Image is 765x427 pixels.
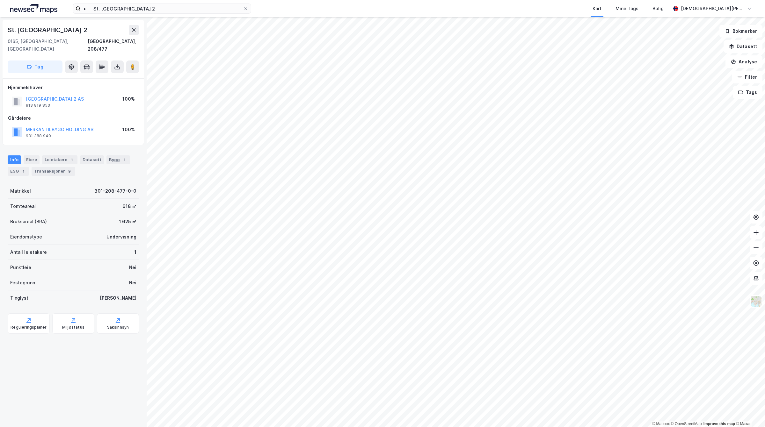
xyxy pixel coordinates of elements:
[66,168,73,174] div: 9
[122,126,135,133] div: 100%
[10,187,31,195] div: Matrikkel
[94,187,136,195] div: 301-208-477-0-0
[8,114,139,122] div: Gårdeiere
[593,5,601,12] div: Kart
[121,157,127,163] div: 1
[8,38,88,53] div: 0165, [GEOGRAPHIC_DATA], [GEOGRAPHIC_DATA]
[10,279,35,287] div: Festegrunn
[20,168,26,174] div: 1
[10,248,47,256] div: Antall leietakere
[107,325,129,330] div: Saksinnsyn
[10,4,57,13] img: logo.a4113a55bc3d86da70a041830d287a7e.svg
[719,25,762,38] button: Bokmerker
[725,55,762,68] button: Analyse
[8,155,21,164] div: Info
[42,155,77,164] div: Leietakere
[80,155,104,164] div: Datasett
[129,279,136,287] div: Nei
[10,294,28,302] div: Tinglyst
[129,264,136,271] div: Nei
[24,155,40,164] div: Eiere
[732,71,762,83] button: Filter
[8,60,62,73] button: Tag
[32,167,75,176] div: Transaksjoner
[652,422,670,426] a: Mapbox
[26,103,50,108] div: 913 819 853
[733,396,765,427] iframe: Chat Widget
[11,325,47,330] div: Reguleringsplaner
[26,133,51,139] div: 931 388 940
[10,233,42,241] div: Eiendomstype
[62,325,84,330] div: Miljøstatus
[81,4,243,13] input: Søk på adresse, matrikkel, gårdeiere, leietakere eller personer
[703,422,735,426] a: Improve this map
[106,233,136,241] div: Undervisning
[681,5,745,12] div: [DEMOGRAPHIC_DATA][PERSON_NAME]
[10,203,36,210] div: Tomteareal
[724,40,762,53] button: Datasett
[671,422,702,426] a: OpenStreetMap
[119,218,136,225] div: 1 625 ㎡
[134,248,136,256] div: 1
[652,5,664,12] div: Bolig
[616,5,638,12] div: Mine Tags
[733,86,762,99] button: Tags
[10,218,47,225] div: Bruksareal (BRA)
[100,294,136,302] div: [PERSON_NAME]
[122,95,135,103] div: 100%
[8,167,29,176] div: ESG
[750,295,762,307] img: Z
[8,84,139,91] div: Hjemmelshaver
[10,264,31,271] div: Punktleie
[122,203,136,210] div: 618 ㎡
[106,155,130,164] div: Bygg
[69,157,75,163] div: 1
[8,25,88,35] div: St. [GEOGRAPHIC_DATA] 2
[88,38,139,53] div: [GEOGRAPHIC_DATA], 208/477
